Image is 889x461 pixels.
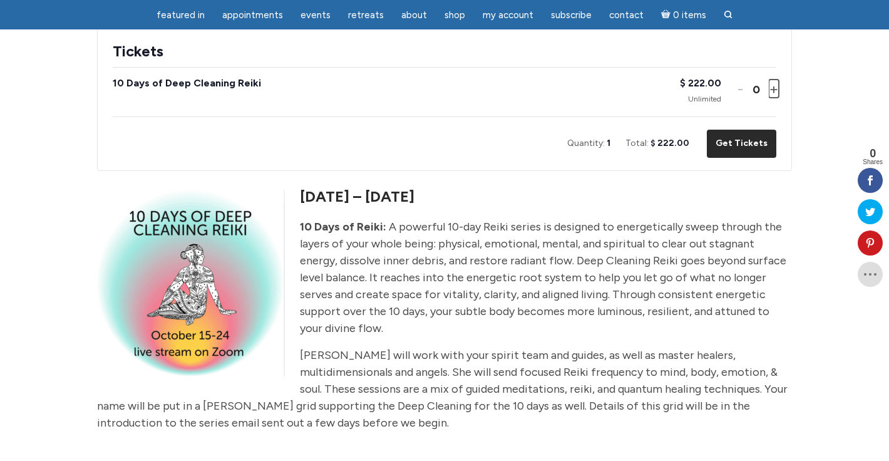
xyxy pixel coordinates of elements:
a: featured in [149,3,212,28]
span: 0 items [673,11,706,20]
h2: Tickets [113,41,776,62]
div: Unlimited [680,94,721,105]
span: 1 [607,138,610,148]
span: 222.00 [657,138,689,148]
span: Appointments [222,9,283,21]
span: My Account [483,9,533,21]
a: About [394,3,434,28]
span: [DATE] – [DATE] [300,187,414,205]
span: 0 [863,148,883,159]
a: Retreats [341,3,391,28]
span: Contact [609,9,644,21]
a: Appointments [215,3,290,28]
span: Events [301,9,331,21]
a: Cart0 items [654,2,714,28]
a: Contact [602,3,651,28]
span: About [401,9,427,21]
span: $ [650,138,655,148]
span: Total: [625,138,649,148]
span: Quantity: [567,138,605,148]
span: featured in [157,9,205,21]
span: 222.00 [688,77,721,89]
i: Cart [661,9,673,21]
div: 10 Days of Deep Cleaning Reiki [113,75,680,91]
strong: 10 Days of Reiki: [300,220,386,234]
a: Subscribe [543,3,599,28]
button: + [769,80,776,98]
a: Shop [437,3,473,28]
p: [PERSON_NAME] will work with your spirit team and guides, as well as master healers, multidimensi... [97,347,792,432]
p: A powerful 10-day Reiki series is designed to energetically sweep through the layers of your whol... [97,219,792,337]
span: Shop [445,9,465,21]
span: Shares [863,159,883,165]
span: Retreats [348,9,384,21]
button: Get Tickets [707,130,776,158]
span: Subscribe [551,9,592,21]
span: $ [680,77,686,89]
a: My Account [475,3,541,28]
button: - [736,80,744,98]
a: Events [293,3,338,28]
